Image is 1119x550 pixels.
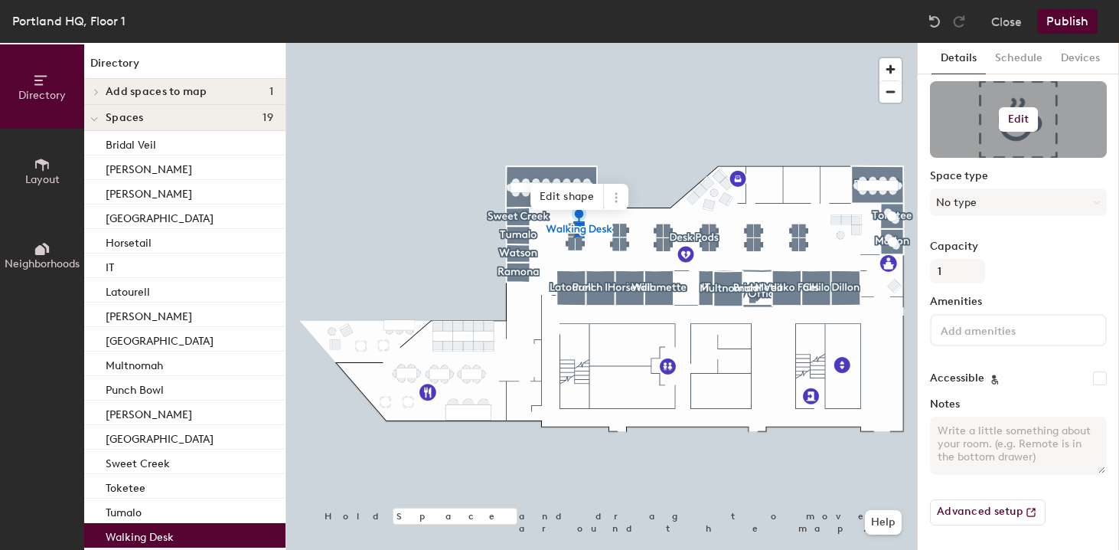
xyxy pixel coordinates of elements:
span: Neighborhoods [5,257,80,270]
span: Add spaces to map [106,86,207,98]
label: Accessible [930,372,984,385]
button: Schedule [986,43,1052,74]
label: Space type [930,170,1107,182]
p: IT [106,257,114,274]
button: Publish [1037,9,1098,34]
label: Capacity [930,241,1107,253]
h6: Edit [1008,113,1029,126]
p: Toketee [106,477,145,495]
input: Add amenities [938,320,1075,339]
label: Amenities [930,296,1107,308]
p: [PERSON_NAME] [106,159,192,176]
img: Undo [927,14,942,29]
p: [PERSON_NAME] [106,306,192,323]
p: [GEOGRAPHIC_DATA] [106,208,214,225]
button: Details [931,43,986,74]
p: Tumalo [106,502,142,519]
span: Directory [18,89,66,102]
div: Portland HQ, Floor 1 [12,11,126,31]
p: Horsetail [106,232,152,250]
button: Help [865,510,902,535]
p: Latourell [106,281,150,299]
p: Walking Desk [106,526,174,544]
p: [PERSON_NAME] [106,404,192,421]
p: Bridal Veil [106,134,156,152]
button: Advanced setup [930,499,1046,525]
span: 19 [263,112,273,124]
p: Sweet Creek [106,453,170,470]
span: Edit shape [530,184,604,210]
button: Close [991,9,1022,34]
button: No type [930,188,1107,216]
p: [PERSON_NAME] [106,183,192,201]
p: Multnomah [106,355,163,372]
button: Edit [999,107,1039,132]
span: 1 [269,86,273,98]
p: [GEOGRAPHIC_DATA] [106,330,214,348]
button: Devices [1052,43,1109,74]
img: Redo [951,14,967,29]
span: Layout [25,173,60,186]
p: Punch Bowl [106,379,164,397]
span: Spaces [106,112,144,124]
h1: Directory [84,55,285,79]
p: [GEOGRAPHIC_DATA] [106,428,214,446]
label: Notes [930,398,1107,411]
